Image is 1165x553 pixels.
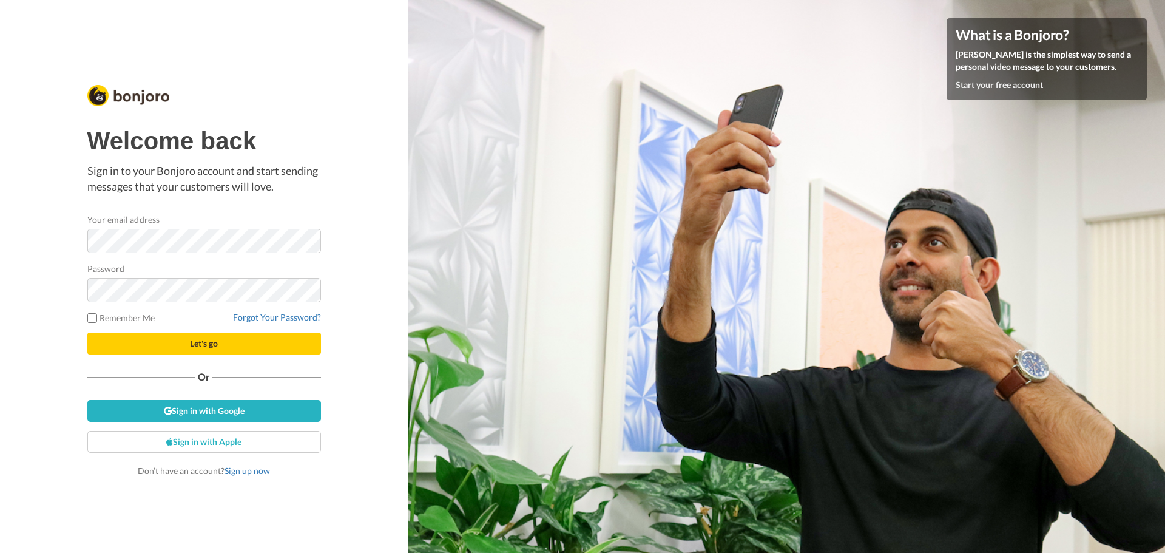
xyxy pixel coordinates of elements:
a: Sign in with Apple [87,431,321,453]
label: Your email address [87,213,160,226]
a: Forgot Your Password? [233,312,321,322]
p: Sign in to your Bonjoro account and start sending messages that your customers will love. [87,163,321,194]
a: Sign in with Google [87,400,321,422]
label: Remember Me [87,311,155,324]
span: Let's go [190,338,218,348]
span: Don’t have an account? [138,466,270,476]
span: Or [195,373,212,381]
input: Remember Me [87,313,97,323]
label: Password [87,262,125,275]
h4: What is a Bonjoro? [956,27,1138,42]
a: Start your free account [956,80,1043,90]
p: [PERSON_NAME] is the simplest way to send a personal video message to your customers. [956,49,1138,73]
button: Let's go [87,333,321,355]
h1: Welcome back [87,127,321,154]
a: Sign up now [225,466,270,476]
